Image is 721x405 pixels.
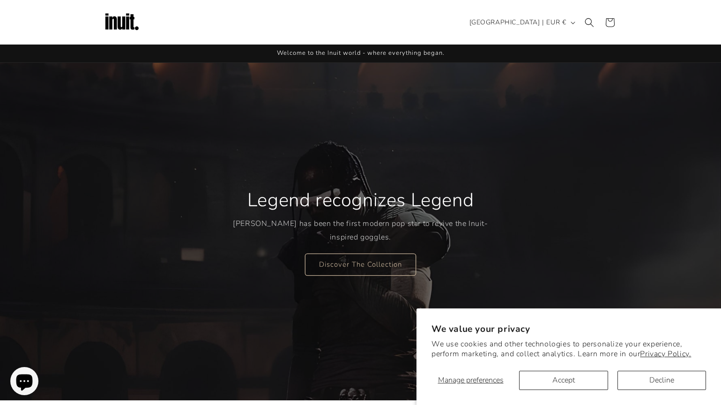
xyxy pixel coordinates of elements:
button: Accept [519,371,608,390]
h2: We value your privacy [431,323,706,335]
span: Manage preferences [438,375,504,385]
h2: Legend recognizes Legend [247,188,474,212]
img: Inuit Logo [103,4,141,41]
p: We use cookies and other technologies to personalize your experience, perform marketing, and coll... [431,339,706,359]
div: Announcement [103,45,618,62]
p: [PERSON_NAME] has been the first modern pop star to revive the Inuit-inspired goggles. [233,217,488,244]
span: Welcome to the Inuit world - where everything began. [277,49,445,57]
inbox-online-store-chat: Shopify online store chat [7,367,41,397]
a: Privacy Policy. [640,349,691,359]
button: Manage preferences [431,371,510,390]
span: [GEOGRAPHIC_DATA] | EUR € [469,17,566,27]
summary: Search [579,12,600,33]
button: Decline [617,371,706,390]
button: [GEOGRAPHIC_DATA] | EUR € [464,14,579,31]
a: Discover The Collection [305,253,416,275]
